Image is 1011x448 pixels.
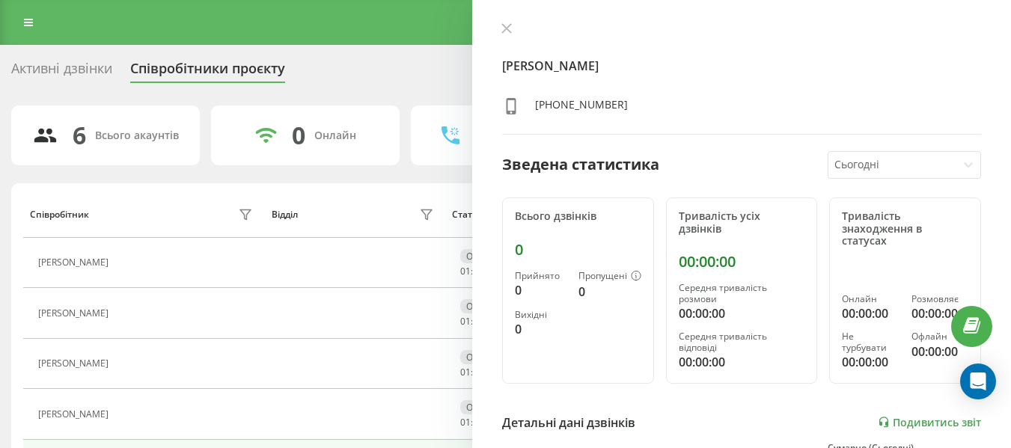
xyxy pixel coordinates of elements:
div: Офлайн [460,400,508,414]
div: [PERSON_NAME] [38,409,112,420]
a: Подивитись звіт [878,416,981,429]
div: Співробітник [30,209,89,220]
div: Офлайн [460,249,508,263]
span: 01 [460,315,471,328]
h4: [PERSON_NAME] [502,57,981,75]
div: Тривалість знаходження в статусах [842,210,968,248]
div: Тривалість усіх дзвінків [679,210,805,236]
div: Офлайн [460,299,508,313]
div: 00:00:00 [679,253,805,271]
div: : : [460,266,496,277]
div: Статус [452,209,481,220]
div: : : [460,316,496,327]
div: Онлайн [842,294,899,304]
div: Прийнято [515,271,566,281]
div: : : [460,367,496,378]
span: 01 [460,416,471,429]
div: [PERSON_NAME] [38,257,112,268]
span: 01 [460,366,471,378]
div: 00:00:00 [842,353,899,371]
div: 00:00:00 [911,343,968,360]
div: 0 [515,320,566,338]
div: Середня тривалість розмови [679,283,805,304]
div: Офлайн [911,331,968,342]
div: 00:00:00 [679,353,805,371]
div: 00:00:00 [679,304,805,322]
div: 0 [578,283,641,301]
div: [PERSON_NAME] [38,358,112,369]
div: Не турбувати [842,331,899,353]
div: [PERSON_NAME] [38,308,112,319]
span: 01 [460,265,471,277]
div: Пропущені [578,271,641,283]
div: Вихідні [515,310,566,320]
div: 0 [515,281,566,299]
div: 0 [292,121,305,150]
div: Середня тривалість відповіді [679,331,805,353]
div: Відділ [272,209,298,220]
div: Офлайн [460,350,508,364]
div: Співробітники проєкту [130,61,285,84]
div: Розмовляє [911,294,968,304]
div: Детальні дані дзвінків [502,414,635,432]
div: 00:00:00 [842,304,899,322]
div: 00:00:00 [911,304,968,322]
div: [PHONE_NUMBER] [535,97,628,119]
div: Активні дзвінки [11,61,112,84]
div: Онлайн [314,129,356,142]
div: Зведена статистика [502,153,659,176]
div: : : [460,417,496,428]
div: Всього дзвінків [515,210,641,223]
div: Всього акаунтів [95,129,179,142]
div: 6 [73,121,86,150]
div: Open Intercom Messenger [960,363,996,399]
div: 0 [515,241,641,259]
